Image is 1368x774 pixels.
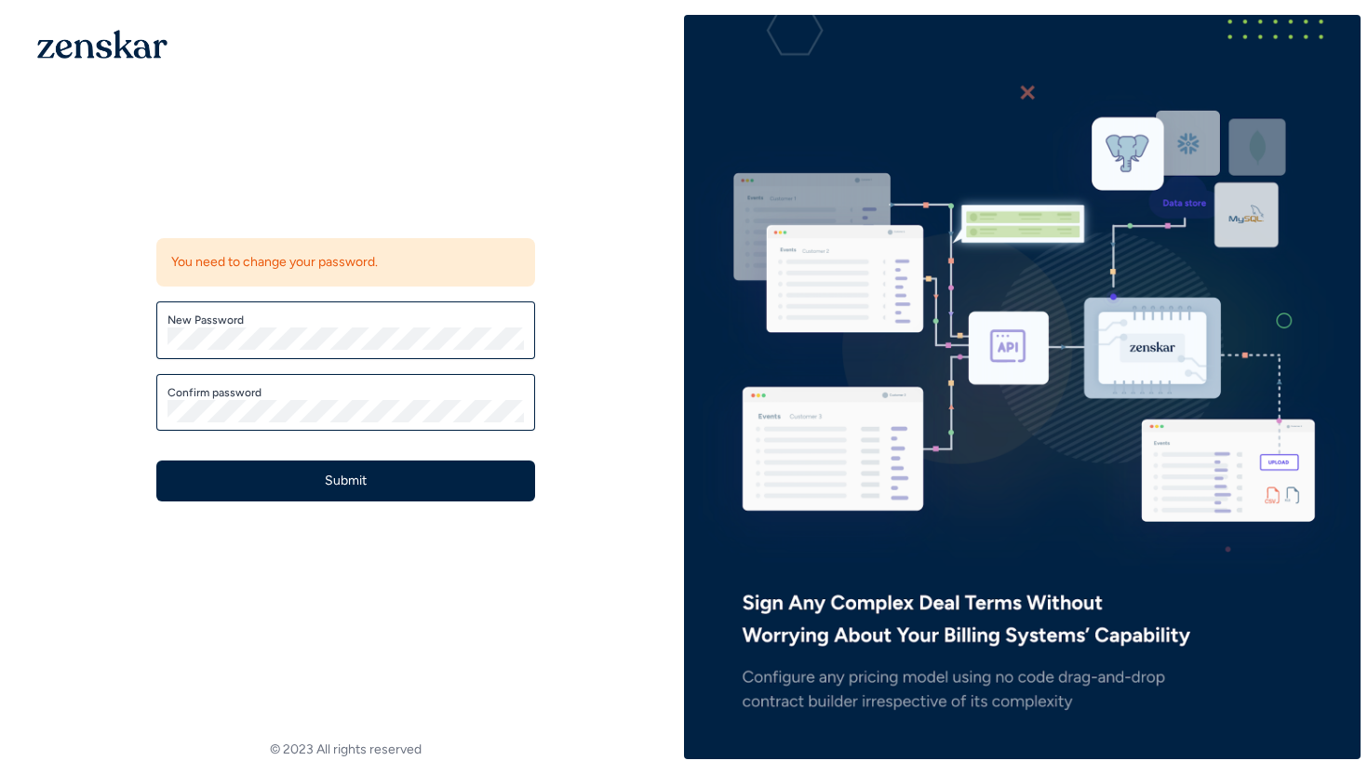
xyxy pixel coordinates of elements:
[168,313,524,327] label: New Password
[156,460,535,501] button: Submit
[37,30,168,59] img: 1OGAJ2xQqyY4LXKgY66KYq0eOWRCkrZdAb3gUhuVAqdWPZE9SRJmCz+oDMSn4zDLXe31Ii730ItAGKgCKgCCgCikA4Av8PJUP...
[7,741,684,759] footer: © 2023 All rights reserved
[156,238,535,287] div: You need to change your password.
[168,385,524,400] label: Confirm password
